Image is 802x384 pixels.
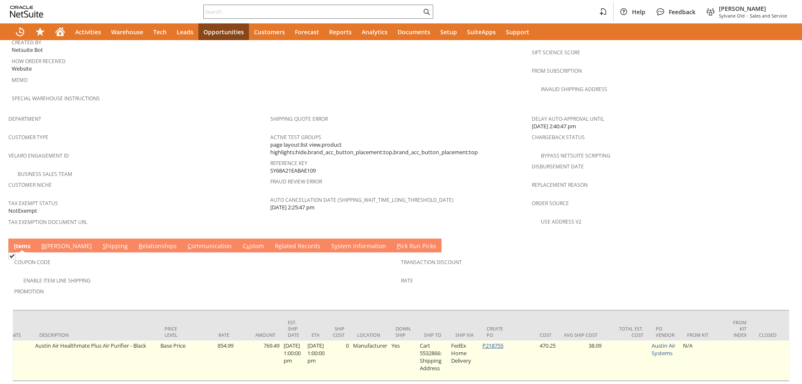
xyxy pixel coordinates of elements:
div: Description [39,332,152,338]
svg: Home [55,27,65,37]
div: Location [357,332,383,338]
span: C [188,242,191,250]
a: Special Warehouse Instructions [12,95,100,102]
span: SY68A21EABAE109 [270,167,316,175]
a: Memo [12,76,28,84]
div: Closed [759,332,777,338]
a: Leads [172,23,198,40]
td: FedEx Home Delivery [449,341,480,381]
div: Price Level [165,326,183,338]
a: System Information [329,242,388,251]
a: Customer Type [8,134,48,141]
svg: Search [421,7,431,17]
a: B[PERSON_NAME] [39,242,94,251]
span: Leads [177,28,193,36]
a: Invalid Shipping Address [541,86,607,93]
span: page layout:list view,product highlights:hide,brand_acc_button_placement:top,brand_acc_button_pla... [270,141,528,156]
td: Base Price [158,341,190,381]
div: Ship Via [455,332,474,338]
a: Warehouse [106,23,148,40]
span: Setup [440,28,457,36]
a: Items [12,242,33,251]
span: Reports [329,28,352,36]
a: Custom [241,242,266,251]
a: Recent Records [10,23,30,40]
a: Fraud Review Error [270,178,322,185]
a: Forecast [290,23,324,40]
div: From Kit [687,332,721,338]
span: Analytics [362,28,388,36]
td: [DATE] 1:00:00 pm [305,341,327,381]
a: Support [501,23,534,40]
img: Checked [8,252,15,259]
a: Promotion [14,288,44,295]
a: Reference Key [270,160,307,167]
div: Shortcuts [30,23,50,40]
a: P218755 [482,342,503,349]
svg: Shortcuts [35,27,45,37]
div: PO Vendor [656,326,675,338]
a: Created By [12,39,41,46]
a: Transaction Discount [401,259,462,266]
a: Home [50,23,70,40]
td: Manufacturer [351,341,389,381]
span: Feedback [669,8,695,16]
a: Communication [185,242,234,251]
a: Unrolled view on [779,240,789,250]
div: Ship To [424,332,443,338]
a: Shipping Quote Error [270,115,328,122]
input: Search [204,7,421,17]
a: Tech [148,23,172,40]
div: Units [8,332,27,338]
td: 769.49 [236,341,282,381]
svg: logo [10,6,43,18]
a: Disbursement Date [532,163,584,170]
td: 38.09 [558,341,604,381]
span: Sylvane Old [719,13,745,19]
span: Activities [75,28,101,36]
div: Total Est. Cost [610,326,643,338]
span: Sales and Service [750,13,787,19]
td: 854.99 [190,341,236,381]
td: 470.25 [512,341,558,381]
a: Coupon Code [14,259,51,266]
a: Related Records [273,242,322,251]
span: SuiteApps [467,28,496,36]
span: I [14,242,16,250]
a: Documents [393,23,435,40]
a: How Order Received [12,58,66,65]
td: [DATE] 1:00:00 pm [282,341,305,381]
span: u [246,242,250,250]
span: Forecast [295,28,319,36]
span: Customers [254,28,285,36]
span: P [397,242,400,250]
span: Netsuite Bot [12,46,43,54]
td: Yes [389,341,418,381]
a: Active Test Groups [270,134,321,141]
a: Reports [324,23,357,40]
a: From Subscription [532,67,582,74]
div: ETA [312,332,320,338]
a: Chargeback Status [532,134,585,141]
td: 0 [327,341,351,381]
a: Customer Niche [8,181,52,188]
a: Delay Auto-Approval Until [532,115,604,122]
a: SuiteApps [462,23,501,40]
span: Website [12,65,32,73]
a: Department [8,115,41,122]
span: Tech [153,28,167,36]
a: Activities [70,23,106,40]
a: Analytics [357,23,393,40]
span: - [746,13,748,19]
a: Order Source [532,200,569,207]
span: e [279,242,282,250]
span: y [335,242,338,250]
a: Rate [401,277,413,284]
div: From Kit Index [733,319,746,338]
span: Help [632,8,645,16]
svg: Recent Records [15,27,25,37]
span: [PERSON_NAME] [719,5,787,13]
a: Business Sales Team [18,170,72,178]
span: NotExempt [8,207,37,215]
a: Tax Exempt Status [8,200,58,207]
